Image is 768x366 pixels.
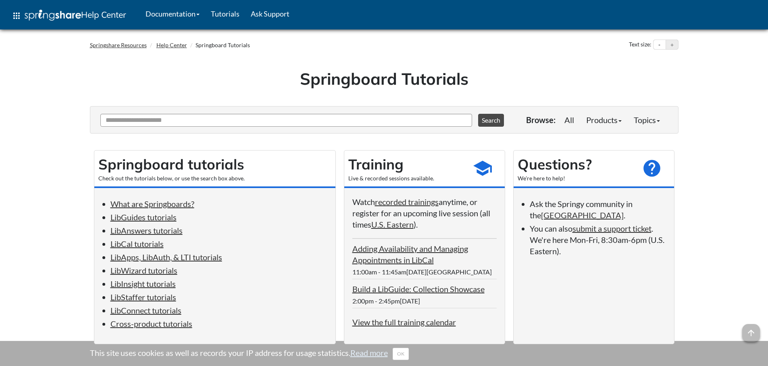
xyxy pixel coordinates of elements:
a: Ask Support [245,4,295,24]
a: All [558,112,580,128]
li: You can also . We're here Mon-Fri, 8:30am-6pm (U.S. Eastern). [530,223,666,257]
h2: Springboard tutorials [98,155,331,174]
a: LibGuides tutorials [110,212,177,222]
li: Ask the Springy community in the . [530,198,666,221]
a: Tutorials [205,4,245,24]
li: Springboard Tutorials [188,41,250,49]
div: We're here to help! [518,174,634,182]
span: 11:00am - 11:45am[DATE][GEOGRAPHIC_DATA] [352,268,492,276]
a: Documentation [140,4,205,24]
span: apps [12,11,21,21]
a: LibConnect tutorials [110,305,181,315]
span: Help Center [81,9,126,20]
span: help [642,158,662,178]
a: submit a support ticket [572,224,651,233]
a: Adding Availability and Managing Appointments in LibCal [352,244,468,265]
a: arrow_upward [742,325,760,335]
h2: Questions? [518,155,634,174]
a: [GEOGRAPHIC_DATA] [541,210,624,220]
span: 2:00pm - 2:45pm[DATE] [352,297,420,305]
a: Cross-product tutorials [110,319,192,328]
a: LibWizard tutorials [110,266,177,275]
a: LibAnswers tutorials [110,226,183,235]
a: recorded trainings [375,197,439,207]
a: LibApps, LibAuth, & LTI tutorials [110,252,222,262]
span: school [472,158,493,178]
a: What are Springboards? [110,199,194,209]
div: Check out the tutorials below, or use the search box above. [98,174,331,182]
span: arrow_upward [742,324,760,342]
a: LibStaffer tutorials [110,292,176,302]
a: LibInsight tutorials [110,279,176,289]
a: U.S. Eastern [371,220,414,229]
div: Text size: [627,40,653,50]
div: This site uses cookies as well as records your IP address for usage statistics. [82,347,687,360]
p: Browse: [526,114,556,125]
p: Watch anytime, or register for an upcoming live session (all times ). [352,196,497,230]
a: LibCal tutorials [110,239,164,249]
h2: Training [348,155,464,174]
a: Build a LibGuide: Collection Showcase [352,284,485,294]
button: Search [478,114,504,127]
a: Products [580,112,628,128]
a: Topics [628,112,666,128]
a: View the full training calendar [352,317,456,327]
h1: Springboard Tutorials [96,67,672,90]
a: Help Center [156,42,187,48]
button: Increase text size [666,40,678,50]
img: Springshare [25,10,81,21]
div: Live & recorded sessions available. [348,174,464,182]
button: Decrease text size [654,40,666,50]
a: apps Help Center [6,4,132,28]
a: Springshare Resources [90,42,147,48]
